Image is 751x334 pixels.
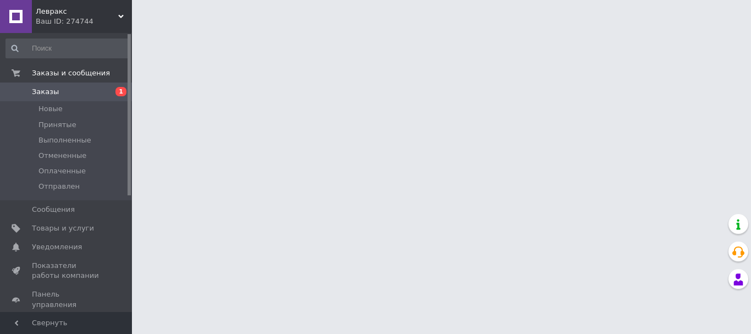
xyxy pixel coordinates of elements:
[32,242,82,252] span: Уведомления
[32,68,110,78] span: Заказы и сообщения
[32,223,94,233] span: Товары и услуги
[115,87,126,96] span: 1
[32,87,59,97] span: Заказы
[38,166,86,176] span: Оплаченные
[38,151,86,161] span: Отмененные
[32,261,102,281] span: Показатели работы компании
[38,182,80,191] span: Отправлен
[36,7,118,17] span: Левракс
[32,289,102,309] span: Панель управления
[38,104,63,114] span: Новые
[38,135,91,145] span: Выполненные
[38,120,76,130] span: Принятые
[36,17,132,26] div: Ваш ID: 274744
[32,205,75,215] span: Сообщения
[5,39,130,58] input: Поиск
